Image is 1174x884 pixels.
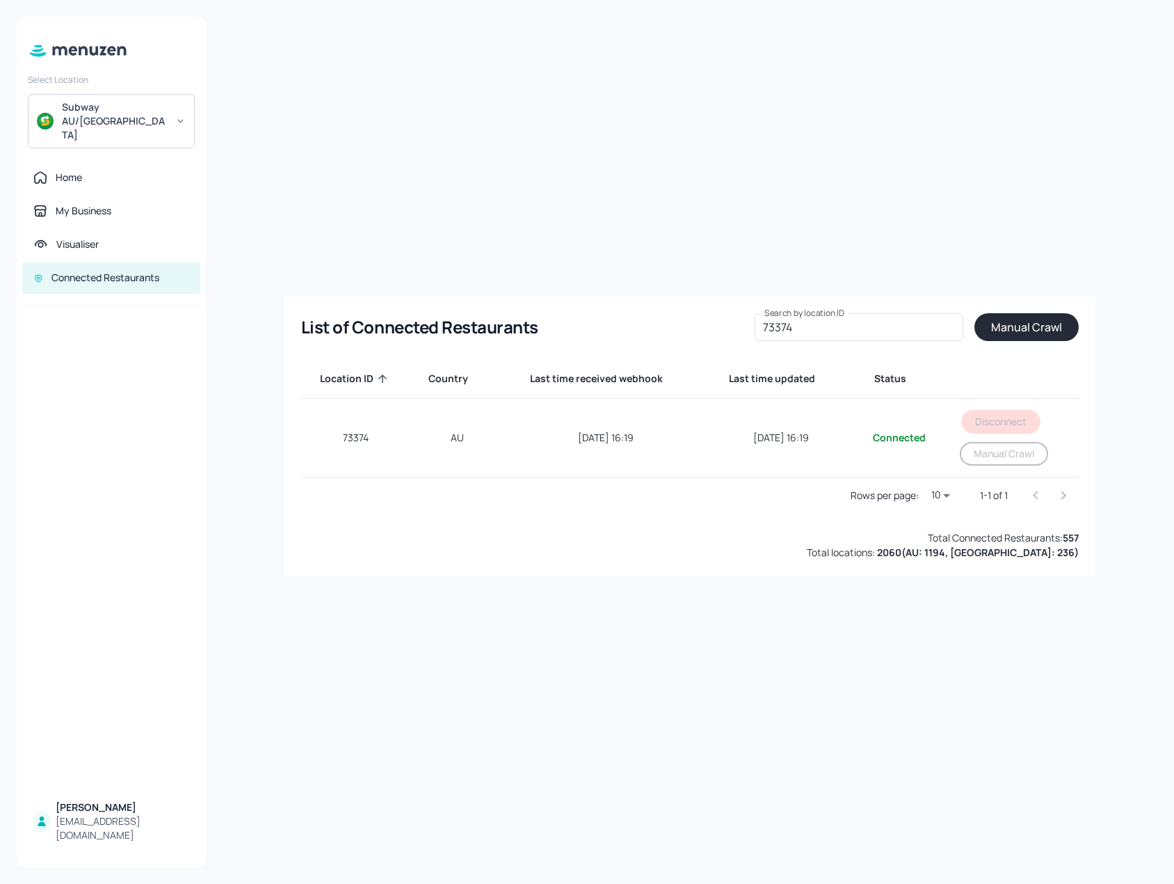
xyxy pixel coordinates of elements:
span: Last time updated [729,370,833,387]
span: Status [874,370,924,387]
div: [PERSON_NAME] [56,800,189,814]
label: Search by location ID [764,307,845,319]
button: Disconnect [961,410,1040,434]
img: avatar [37,113,54,129]
div: List of Connected Restaurants [301,316,538,338]
div: My Business [56,204,111,218]
b: 557 [1063,531,1079,544]
td: [DATE] 16:19 [504,399,707,477]
td: 73374 [301,399,411,477]
td: [DATE] 16:19 [707,399,855,477]
div: Connected Restaurants [51,271,159,285]
div: [EMAIL_ADDRESS][DOMAIN_NAME] [56,814,189,842]
td: AU [411,399,505,477]
div: Total locations: [807,545,1079,560]
div: Select Location [28,74,195,86]
div: Subway AU/[GEOGRAPHIC_DATA] [62,100,167,142]
div: Total Connected Restaurants: [928,530,1079,545]
p: 1-1 of 1 [980,489,1008,503]
span: Country [428,370,486,387]
div: 10 [924,485,958,505]
div: Home [56,171,82,184]
span: Last time received webhook [530,370,681,387]
p: Rows per page: [851,489,919,503]
button: Manual Crawl [960,442,1048,466]
b: 2060 ( AU: 1194, [GEOGRAPHIC_DATA]: 236 ) [877,546,1079,559]
span: Location ID [320,370,392,387]
div: Connected [866,431,931,445]
div: Visualiser [56,237,99,251]
button: Manual Crawl [974,313,1079,341]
